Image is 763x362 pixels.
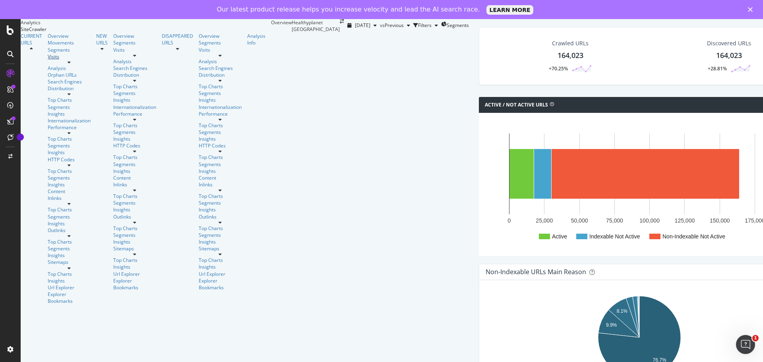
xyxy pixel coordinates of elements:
a: Movements [48,39,91,46]
a: Distribution [199,72,242,78]
button: Segments [441,19,469,32]
a: Top Charts [199,83,242,90]
text: 25,000 [536,217,553,224]
a: Insights [48,181,91,188]
text: 150,000 [710,217,730,224]
a: DISAPPEARED URLS [162,33,193,46]
a: Internationalization [113,104,156,110]
a: NEW URLS [96,33,108,46]
a: Segments [48,104,91,110]
a: Segments [199,129,242,136]
div: Discovered URLs [707,39,751,47]
div: Performance [48,124,91,131]
a: Visits [48,53,91,60]
a: Visits [113,46,156,53]
a: Performance [113,110,156,117]
div: Analysis [199,58,242,65]
a: Analysis [48,65,91,72]
a: Segments [199,232,242,238]
text: 9.9% [606,322,617,328]
a: Segments [113,129,156,136]
a: Insights [199,263,242,270]
a: Url Explorer [113,271,156,277]
text: 100,000 [639,217,660,224]
a: LEARN MORE [486,5,534,15]
a: Top Charts [113,257,156,263]
div: Insights [113,168,156,174]
text: 8.1% [617,308,628,314]
a: Top Charts [199,122,242,129]
a: Insights [113,136,156,142]
div: Insights [199,238,242,245]
a: Sitemaps [199,245,242,252]
div: Top Charts [48,206,91,213]
a: Performance [199,110,242,117]
a: Explorer Bookmarks [199,277,242,291]
a: Search Engines [48,78,82,85]
div: Explorer Bookmarks [113,277,156,291]
a: Outlinks [199,213,242,220]
a: Insights [199,136,242,142]
a: Top Charts [199,257,242,263]
div: Filters [418,22,432,29]
a: Segments [199,39,242,46]
a: Insights [48,220,91,227]
a: Top Charts [113,122,156,129]
a: Segments [48,245,91,252]
a: Segments [113,161,156,168]
a: Segments [199,90,242,97]
div: Content [48,188,91,195]
div: SiteCrawler [21,26,271,33]
a: Segments [113,232,156,238]
span: Segments [447,22,469,29]
h4: Active / Not Active URLs [485,101,548,109]
span: vs [380,22,385,29]
a: Insights [199,206,242,213]
a: Analysis [113,58,156,65]
a: Top Charts [199,193,242,199]
div: Overview [271,19,292,26]
div: Visits [199,46,242,53]
a: Insights [199,97,242,103]
a: Insights [113,206,156,213]
div: Segments [113,90,156,97]
a: Segments [113,39,156,46]
div: Tooltip anchor [17,134,24,141]
div: Internationalization [48,117,91,124]
div: Orphan URLs [48,72,91,78]
a: Top Charts [113,83,156,90]
a: HTTP Codes [113,142,156,149]
a: Inlinks [48,195,91,201]
a: Insights [48,149,91,156]
div: 164,023 [716,50,742,61]
a: Inlinks [113,181,156,188]
div: Sitemaps [48,259,91,265]
div: Search Engines [113,65,147,72]
a: Url Explorer [48,284,91,291]
a: Segments [113,199,156,206]
a: Top Charts [113,154,156,161]
a: Overview [48,33,91,39]
text: 125,000 [675,217,695,224]
a: Top Charts [48,97,91,103]
div: Crawled URLs [552,39,589,47]
button: Filters [413,19,441,32]
div: Top Charts [113,225,156,232]
div: Insights [113,238,156,245]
